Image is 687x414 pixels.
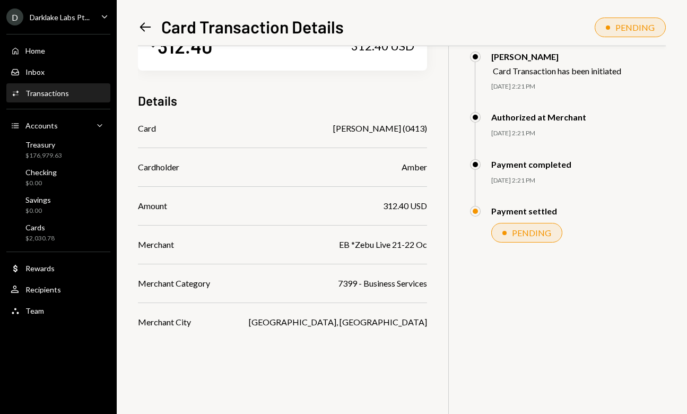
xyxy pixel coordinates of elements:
[161,16,344,37] h1: Card Transaction Details
[338,277,427,290] div: 7399 - Business Services
[25,206,51,215] div: $0.00
[512,228,551,238] div: PENDING
[30,13,90,22] div: Darklake Labs Pt...
[491,129,666,138] div: [DATE] 2:21 PM
[333,122,427,135] div: [PERSON_NAME] (0413)
[6,258,110,278] a: Rewards
[25,121,58,130] div: Accounts
[339,238,427,251] div: EB *Zebu Live 21-22 Oc
[25,46,45,55] div: Home
[6,8,23,25] div: D
[491,206,557,216] div: Payment settled
[6,280,110,299] a: Recipients
[491,82,666,91] div: [DATE] 2:21 PM
[138,200,167,212] div: Amount
[25,264,55,273] div: Rewards
[6,137,110,162] a: Treasury$176,979.63
[25,285,61,294] div: Recipients
[6,165,110,190] a: Checking$0.00
[138,161,179,174] div: Cardholder
[25,306,44,315] div: Team
[6,116,110,135] a: Accounts
[25,89,69,98] div: Transactions
[383,200,427,212] div: 312.40 USD
[25,223,55,232] div: Cards
[6,83,110,102] a: Transactions
[491,51,621,62] div: [PERSON_NAME]
[138,92,177,109] h3: Details
[6,41,110,60] a: Home
[25,179,57,188] div: $0.00
[615,22,655,32] div: PENDING
[138,238,174,251] div: Merchant
[25,234,55,243] div: $2,030.78
[402,161,427,174] div: Amber
[491,159,571,169] div: Payment completed
[491,112,586,122] div: Authorized at Merchant
[491,176,666,185] div: [DATE] 2:21 PM
[25,67,45,76] div: Inbox
[25,140,62,149] div: Treasury
[25,151,62,160] div: $176,979.63
[6,220,110,245] a: Cards$2,030.78
[25,195,51,204] div: Savings
[25,168,57,177] div: Checking
[138,277,210,290] div: Merchant Category
[138,122,156,135] div: Card
[249,316,427,329] div: [GEOGRAPHIC_DATA], [GEOGRAPHIC_DATA]
[6,62,110,81] a: Inbox
[6,301,110,320] a: Team
[138,316,191,329] div: Merchant City
[493,66,621,76] div: Card Transaction has been initiated
[6,192,110,218] a: Savings$0.00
